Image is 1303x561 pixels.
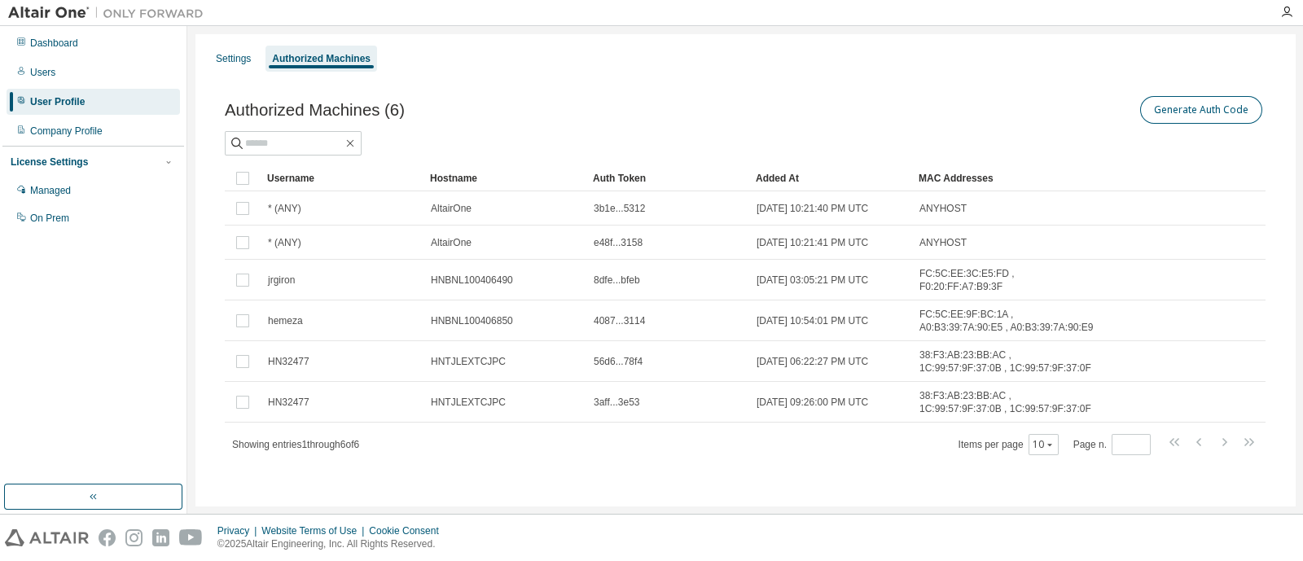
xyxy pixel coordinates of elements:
span: [DATE] 10:54:01 PM UTC [757,314,868,327]
span: Page n. [1073,434,1151,455]
div: License Settings [11,156,88,169]
div: Users [30,66,55,79]
span: [DATE] 03:05:21 PM UTC [757,274,868,287]
span: 38:F3:AB:23:BB:AC , 1C:99:57:9F:37:0B , 1C:99:57:9F:37:0F [919,389,1094,415]
img: facebook.svg [99,529,116,546]
div: User Profile [30,95,85,108]
span: ANYHOST [919,236,967,249]
span: AltairOne [431,236,472,249]
div: Added At [756,165,906,191]
span: HNBNL100406490 [431,274,513,287]
span: 38:F3:AB:23:BB:AC , 1C:99:57:9F:37:0B , 1C:99:57:9F:37:0F [919,348,1094,375]
span: Items per page [959,434,1059,455]
div: Auth Token [593,165,743,191]
div: Privacy [217,524,261,537]
span: 3b1e...5312 [594,202,645,215]
p: © 2025 Altair Engineering, Inc. All Rights Reserved. [217,537,449,551]
span: FC:5C:EE:3C:E5:FD , F0:20:FF:A7:B9:3F [919,267,1094,293]
span: hemeza [268,314,303,327]
button: 10 [1033,438,1055,451]
span: AltairOne [431,202,472,215]
span: * (ANY) [268,202,301,215]
span: [DATE] 06:22:27 PM UTC [757,355,868,368]
span: FC:5C:EE:9F:BC:1A , A0:B3:39:7A:90:E5 , A0:B3:39:7A:90:E9 [919,308,1094,334]
span: e48f...3158 [594,236,643,249]
span: HNTJLEXTCJPC [431,355,506,368]
div: Username [267,165,417,191]
span: Authorized Machines (6) [225,101,405,120]
img: instagram.svg [125,529,143,546]
div: Managed [30,184,71,197]
div: Dashboard [30,37,78,50]
img: linkedin.svg [152,529,169,546]
span: HNBNL100406850 [431,314,513,327]
span: ANYHOST [919,202,967,215]
div: MAC Addresses [919,165,1095,191]
span: 56d6...78f4 [594,355,643,368]
div: On Prem [30,212,69,225]
span: 3aff...3e53 [594,396,640,409]
span: [DATE] 10:21:41 PM UTC [757,236,868,249]
div: Cookie Consent [369,524,448,537]
span: 4087...3114 [594,314,645,327]
span: HN32477 [268,355,309,368]
div: Authorized Machines [272,52,371,65]
span: Showing entries 1 through 6 of 6 [232,439,359,450]
span: jrgiron [268,274,295,287]
div: Settings [216,52,251,65]
img: youtube.svg [179,529,203,546]
span: 8dfe...bfeb [594,274,640,287]
button: Generate Auth Code [1140,96,1262,124]
div: Website Terms of Use [261,524,369,537]
span: [DATE] 10:21:40 PM UTC [757,202,868,215]
span: * (ANY) [268,236,301,249]
span: [DATE] 09:26:00 PM UTC [757,396,868,409]
div: Hostname [430,165,580,191]
div: Company Profile [30,125,103,138]
span: HN32477 [268,396,309,409]
img: altair_logo.svg [5,529,89,546]
img: Altair One [8,5,212,21]
span: HNTJLEXTCJPC [431,396,506,409]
